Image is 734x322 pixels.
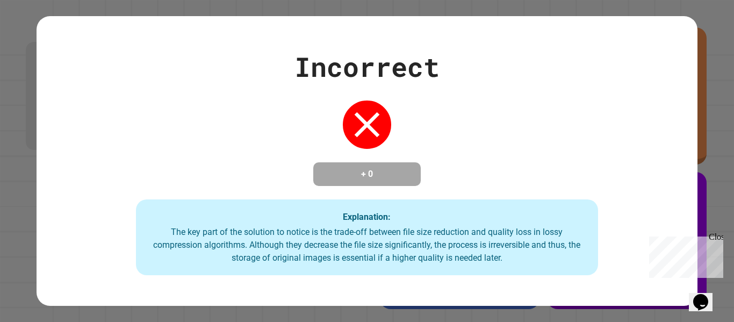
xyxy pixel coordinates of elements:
[4,4,74,68] div: Chat with us now!Close
[147,226,588,264] div: The key part of the solution to notice is the trade-off between file size reduction and quality l...
[645,232,723,278] iframe: chat widget
[689,279,723,311] iframe: chat widget
[294,47,440,87] div: Incorrect
[343,211,391,221] strong: Explanation:
[324,168,410,181] h4: + 0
